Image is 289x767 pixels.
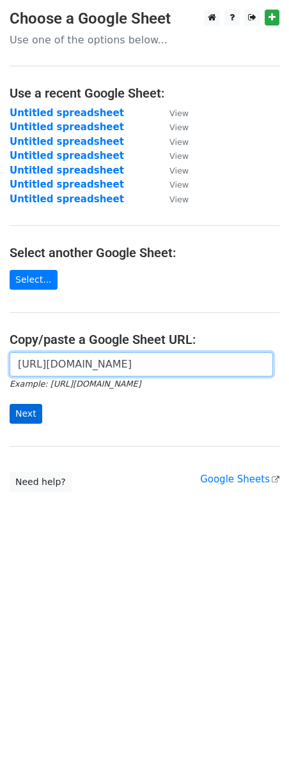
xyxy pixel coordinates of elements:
[10,379,141,389] small: Example: [URL][DOMAIN_NAME]
[157,107,189,119] a: View
[10,193,124,205] a: Untitled spreadsheet
[10,86,279,101] h4: Use a recent Google Sheet:
[169,137,189,147] small: View
[10,472,72,492] a: Need help?
[169,195,189,204] small: View
[10,150,124,161] a: Untitled spreadsheet
[10,33,279,47] p: Use one of the options below...
[10,179,124,190] a: Untitled spreadsheet
[169,180,189,190] small: View
[10,10,279,28] h3: Choose a Google Sheet
[157,136,189,147] a: View
[169,166,189,175] small: View
[157,193,189,205] a: View
[10,107,124,119] a: Untitled spreadsheet
[157,150,189,161] a: View
[10,404,42,424] input: Next
[169,123,189,132] small: View
[10,136,124,147] a: Untitled spreadsheet
[225,706,289,767] iframe: Chat Widget
[10,121,124,133] a: Untitled spreadsheet
[10,245,279,260] h4: Select another Google Sheet:
[10,352,273,376] input: Paste your Google Sheet URL here
[169,151,189,161] small: View
[157,121,189,133] a: View
[157,179,189,190] a: View
[200,473,279,485] a: Google Sheets
[157,165,189,176] a: View
[10,165,124,176] a: Untitled spreadsheet
[10,270,58,290] a: Select...
[169,108,189,118] small: View
[10,332,279,347] h4: Copy/paste a Google Sheet URL:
